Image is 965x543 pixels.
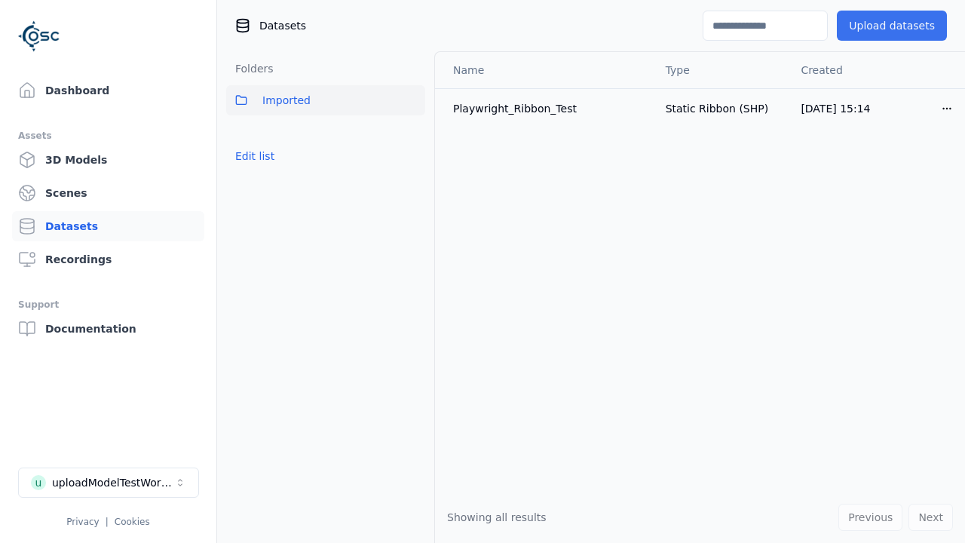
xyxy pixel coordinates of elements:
[435,52,654,88] th: Name
[106,517,109,527] span: |
[654,52,789,88] th: Type
[259,18,306,33] span: Datasets
[226,143,283,170] button: Edit list
[12,145,204,175] a: 3D Models
[52,475,174,490] div: uploadModelTestWorkspace
[226,85,425,115] button: Imported
[654,88,789,128] td: Static Ribbon (SHP)
[262,91,311,109] span: Imported
[18,15,60,57] img: Logo
[18,468,199,498] button: Select a workspace
[801,103,870,115] span: [DATE] 15:14
[226,61,274,76] h3: Folders
[12,178,204,208] a: Scenes
[447,511,547,523] span: Showing all results
[12,75,204,106] a: Dashboard
[18,296,198,314] div: Support
[18,127,198,145] div: Assets
[12,211,204,241] a: Datasets
[31,475,46,490] div: u
[12,314,204,344] a: Documentation
[12,244,204,275] a: Recordings
[66,517,99,527] a: Privacy
[789,52,929,88] th: Created
[837,11,947,41] button: Upload datasets
[453,101,642,116] div: Playwright_Ribbon_Test
[115,517,150,527] a: Cookies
